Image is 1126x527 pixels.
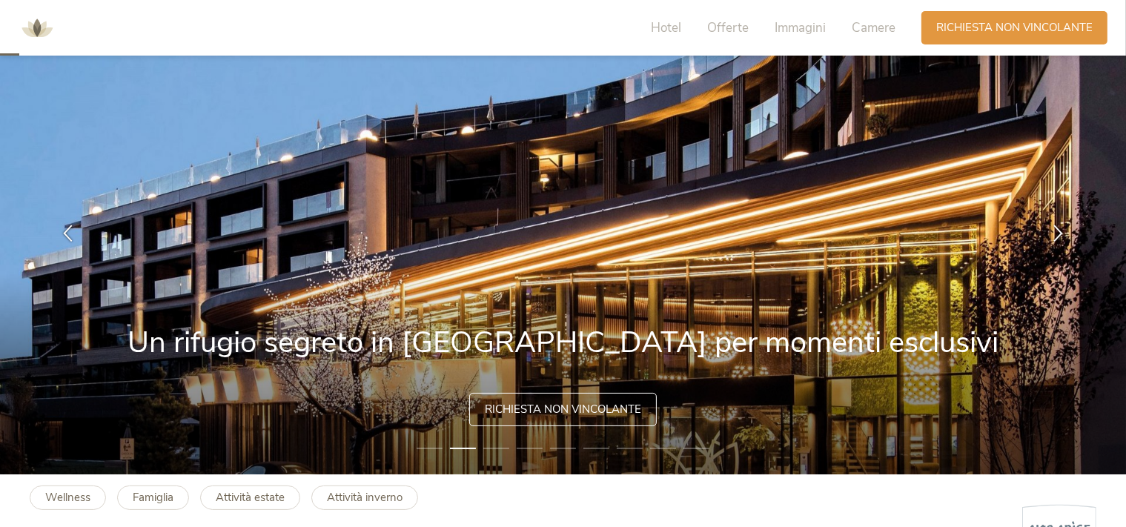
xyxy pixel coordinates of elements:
[216,490,285,505] b: Attività estate
[117,485,189,510] a: Famiglia
[15,22,59,33] a: AMONTI & LUNARIS Wellnessresort
[45,490,90,505] b: Wellness
[936,20,1093,36] span: Richiesta non vincolante
[485,402,641,417] span: Richiesta non vincolante
[775,19,826,36] span: Immagini
[327,490,403,505] b: Attività inverno
[30,485,106,510] a: Wellness
[707,19,749,36] span: Offerte
[200,485,300,510] a: Attività estate
[651,19,681,36] span: Hotel
[852,19,895,36] span: Camere
[133,490,173,505] b: Famiglia
[15,6,59,50] img: AMONTI & LUNARIS Wellnessresort
[311,485,418,510] a: Attività inverno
